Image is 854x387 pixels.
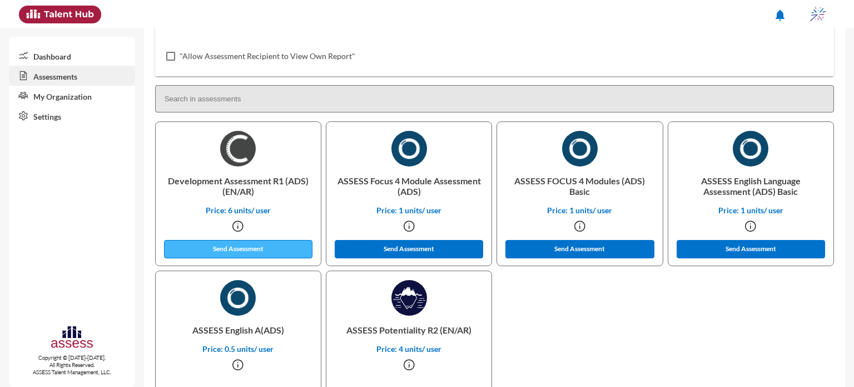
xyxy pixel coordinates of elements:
p: ASSESS Focus 4 Module Assessment (ADS) [335,166,483,205]
p: ASSESS Potentiality R2 (EN/AR) [335,316,483,344]
p: ASSESS English A(ADS) [165,316,312,344]
p: Price: 1 units/ user [335,205,483,215]
a: Settings [9,106,135,126]
span: "Allow Assessment Recipient to View Own Report" [180,50,355,63]
a: My Organization [9,86,135,106]
input: Search in assessments [155,85,834,112]
p: ASSESS FOCUS 4 Modules (ADS) Basic [506,166,653,205]
p: Price: 4 units/ user [335,344,483,354]
button: Send Assessment [335,240,484,258]
button: Send Assessment [505,240,654,258]
a: Assessments [9,66,135,86]
p: Price: 1 units/ user [677,205,825,215]
a: Dashboard [9,46,135,66]
p: Price: 1 units/ user [506,205,653,215]
p: Copyright © [DATE]-[DATE]. All Rights Reserved. ASSESS Talent Management, LLC. [9,354,135,376]
button: Send Assessment [677,240,826,258]
button: Send Assessment [164,240,313,258]
img: assesscompany-logo.png [50,325,94,352]
p: Price: 0.5 units/ user [165,344,312,354]
p: Development Assessment R1 (ADS) (EN/AR) [165,166,312,205]
p: Price: 6 units/ user [165,205,312,215]
p: ASSESS English Language Assessment (ADS) Basic [677,166,825,205]
mat-icon: notifications [773,8,787,22]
